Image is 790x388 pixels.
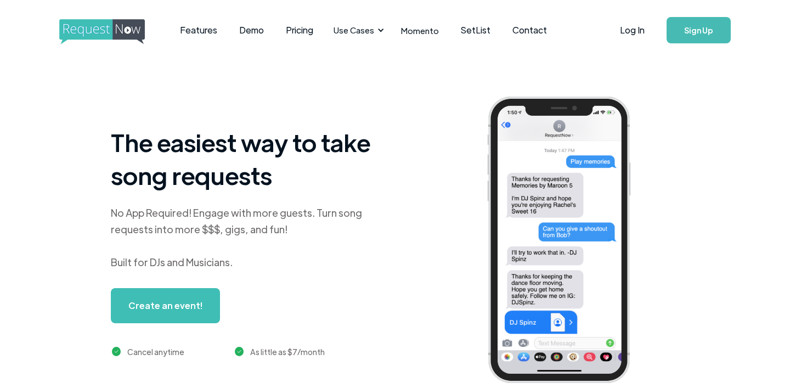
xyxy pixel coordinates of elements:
img: requestnow logo [59,19,165,44]
div: Use Cases [327,13,387,47]
a: Momento [390,14,450,47]
a: home [59,19,142,41]
a: SetList [450,13,501,47]
img: green checkmark [112,347,121,356]
a: Sign Up [667,17,731,43]
img: green checkmark [235,347,244,356]
div: Use Cases [334,24,374,36]
div: No App Required! Engage with more guests. Turn song requests into more $$$, gigs, and fun! Built ... [111,205,385,271]
a: Create an event! [111,288,220,323]
div: Cancel anytime [127,345,184,358]
a: Pricing [275,13,324,47]
div: As little as $7/month [250,345,325,358]
a: Demo [228,13,275,47]
a: Log In [609,11,656,49]
a: Contact [501,13,558,47]
a: Features [169,13,228,47]
h1: The easiest way to take song requests [111,126,385,192]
